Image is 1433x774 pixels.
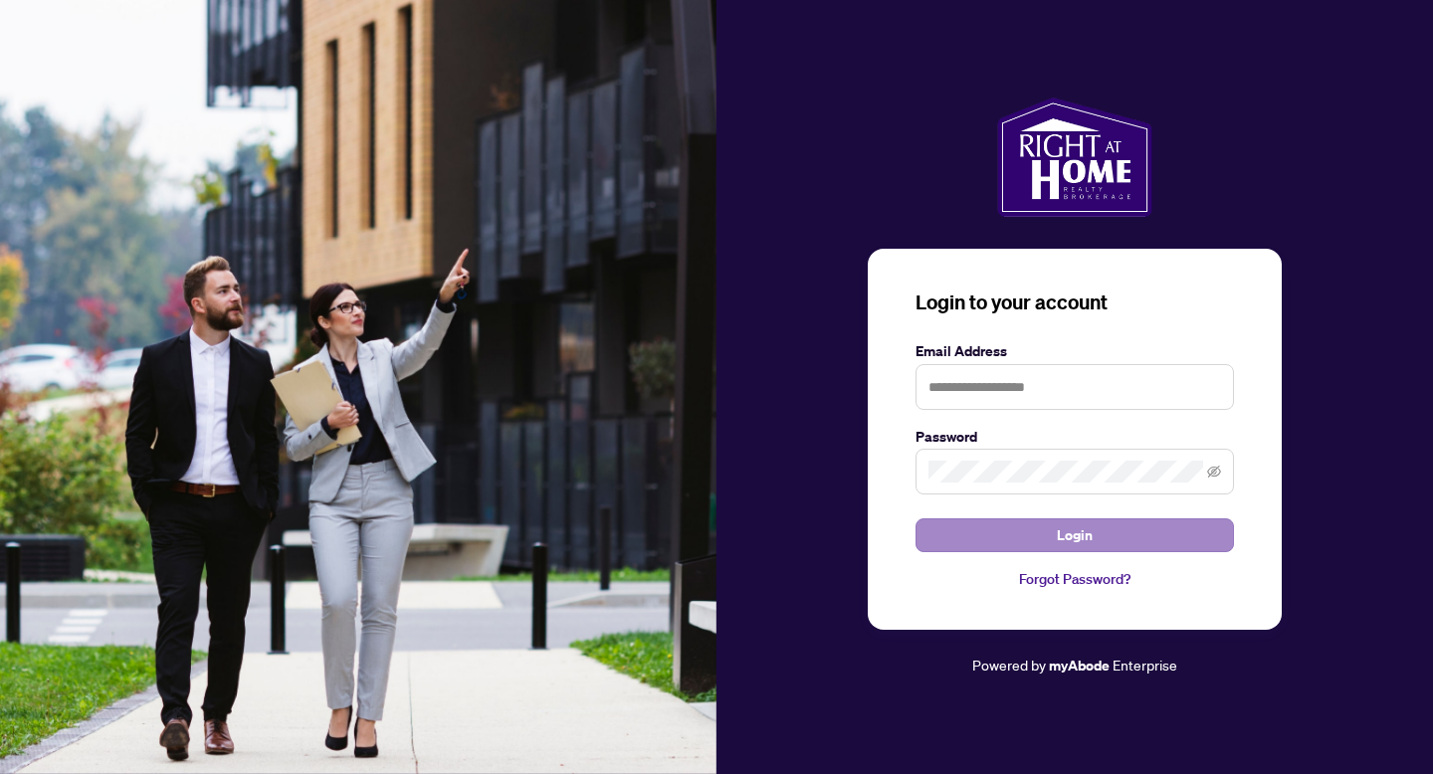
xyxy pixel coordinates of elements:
span: Enterprise [1113,656,1177,674]
label: Email Address [916,340,1234,362]
span: Login [1057,519,1093,551]
span: eye-invisible [1207,465,1221,479]
button: Login [916,518,1234,552]
label: Password [916,426,1234,448]
a: myAbode [1049,655,1110,677]
span: Powered by [972,656,1046,674]
img: ma-logo [997,97,1151,217]
h3: Login to your account [916,289,1234,316]
a: Forgot Password? [916,568,1234,590]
